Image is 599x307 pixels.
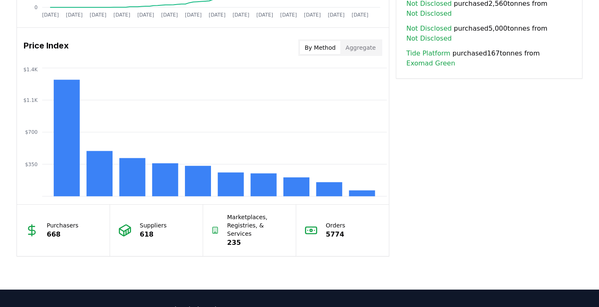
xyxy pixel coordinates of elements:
[256,12,273,18] tspan: [DATE]
[280,12,297,18] tspan: [DATE]
[137,12,154,18] tspan: [DATE]
[232,12,249,18] tspan: [DATE]
[90,12,107,18] tspan: [DATE]
[47,230,79,239] p: 668
[227,213,288,238] p: Marketplaces, Registries, & Services
[25,129,38,135] tspan: $700
[66,12,83,18] tspan: [DATE]
[34,5,38,10] tspan: 0
[300,41,341,54] button: By Method
[209,12,226,18] tspan: [DATE]
[161,12,178,18] tspan: [DATE]
[406,48,450,58] a: Tide Platform
[42,12,59,18] tspan: [DATE]
[23,67,38,73] tspan: $1.4K
[185,12,202,18] tspan: [DATE]
[326,221,345,230] p: Orders
[113,12,130,18] tspan: [DATE]
[328,12,345,18] tspan: [DATE]
[304,12,321,18] tspan: [DATE]
[227,238,288,248] p: 235
[406,34,452,44] a: Not Disclosed
[406,48,572,68] span: purchased 167 tonnes from
[406,24,572,44] span: purchased 5,000 tonnes from
[140,230,167,239] p: 618
[23,97,38,103] tspan: $1.1K
[406,58,455,68] a: Exomad Green
[326,230,345,239] p: 5774
[47,221,79,230] p: Purchasers
[406,24,452,34] a: Not Disclosed
[24,39,69,56] h3: Price Index
[140,221,167,230] p: Suppliers
[352,12,369,18] tspan: [DATE]
[25,162,38,167] tspan: $350
[340,41,381,54] button: Aggregate
[406,9,452,19] a: Not Disclosed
